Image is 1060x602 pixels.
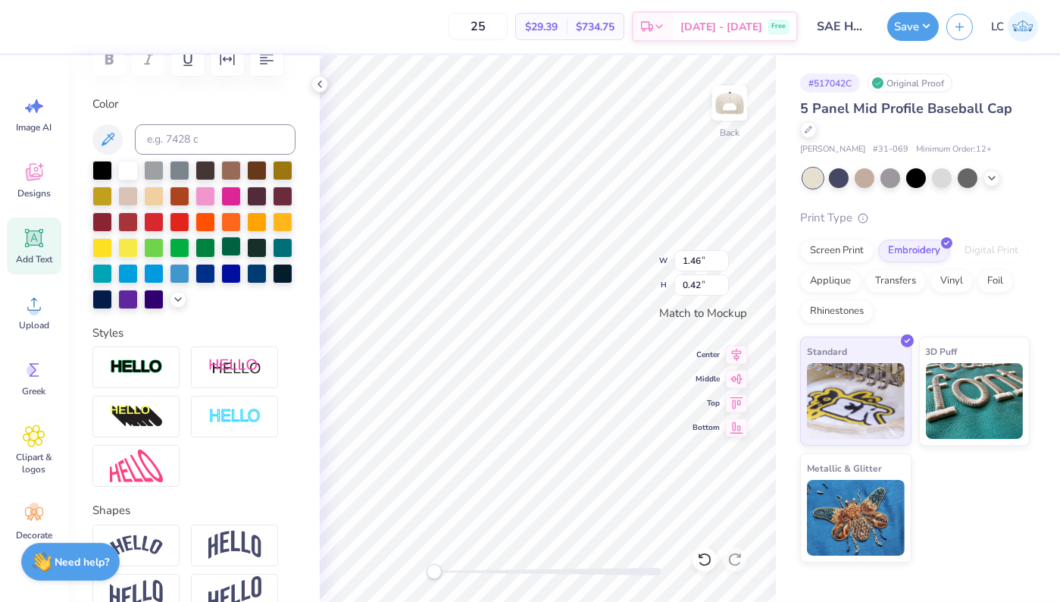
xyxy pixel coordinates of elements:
[807,460,882,476] span: Metallic & Glitter
[807,363,905,439] img: Standard
[208,358,261,377] img: Shadow
[23,385,46,397] span: Greek
[110,535,163,556] img: Arc
[991,18,1004,36] span: LC
[135,124,295,155] input: e.g. 7428 c
[977,270,1013,293] div: Foil
[800,143,865,156] span: [PERSON_NAME]
[576,19,614,35] span: $734.75
[693,397,720,409] span: Top
[208,531,261,560] img: Arch
[955,240,1028,262] div: Digital Print
[693,373,720,385] span: Middle
[92,325,124,342] label: Styles
[1008,11,1038,42] img: Lauren Cohen
[110,359,163,376] img: Stroke
[17,187,51,199] span: Designs
[55,555,110,569] strong: Need help?
[693,349,720,361] span: Center
[110,450,163,482] img: Free Distort
[807,480,905,556] img: Metallic & Glitter
[930,270,973,293] div: Vinyl
[92,96,295,113] label: Color
[800,99,1012,118] span: 5 Panel Mid Profile Baseball Cap
[865,270,926,293] div: Transfers
[720,126,739,140] div: Back
[800,209,1030,227] div: Print Type
[17,121,52,133] span: Image AI
[771,21,786,32] span: Free
[714,88,745,118] img: Back
[868,74,952,92] div: Original Proof
[449,13,508,40] input: – –
[800,270,861,293] div: Applique
[680,19,762,35] span: [DATE] - [DATE]
[427,564,442,579] div: Accessibility label
[807,343,847,359] span: Standard
[984,11,1045,42] a: LC
[16,253,52,265] span: Add Text
[92,502,130,519] label: Shapes
[926,343,958,359] span: 3D Puff
[110,405,163,429] img: 3D Illusion
[19,319,49,331] span: Upload
[208,408,261,425] img: Negative Space
[916,143,992,156] span: Minimum Order: 12 +
[887,12,939,41] button: Save
[693,422,720,434] span: Bottom
[800,240,874,262] div: Screen Print
[800,300,874,323] div: Rhinestones
[800,74,860,92] div: # 517042C
[16,529,52,541] span: Decorate
[873,143,908,156] span: # 31-069
[805,11,880,42] input: Untitled Design
[878,240,950,262] div: Embroidery
[525,19,558,35] span: $29.39
[926,363,1024,439] img: 3D Puff
[9,451,59,475] span: Clipart & logos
